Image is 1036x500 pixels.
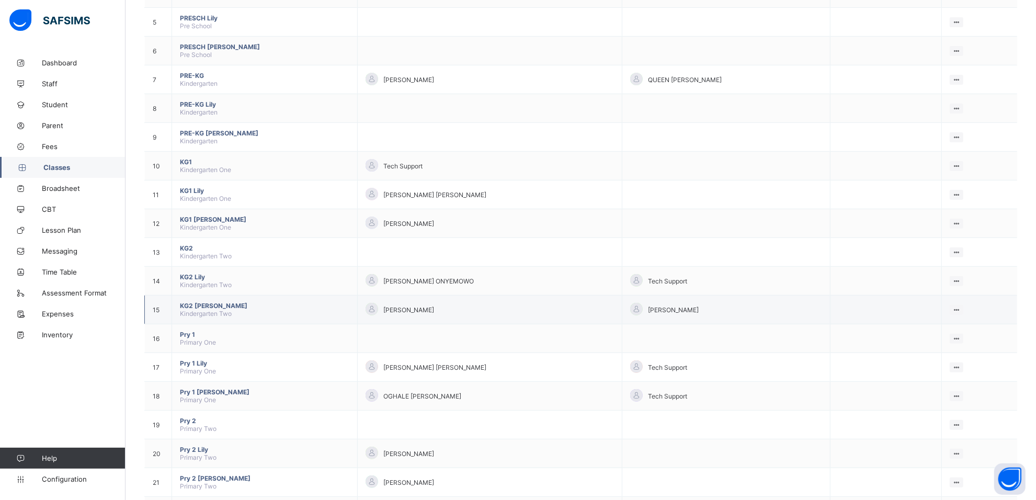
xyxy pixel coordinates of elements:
[180,137,218,145] span: Kindergarten
[42,100,126,109] span: Student
[145,94,172,123] td: 8
[180,100,349,108] span: PRE-KG Lily
[180,244,349,252] span: KG2
[145,8,172,37] td: 5
[180,22,212,30] span: Pre School
[145,382,172,411] td: 18
[145,238,172,267] td: 13
[994,463,1026,495] button: Open asap
[383,191,486,199] span: [PERSON_NAME] [PERSON_NAME]
[180,331,349,338] span: Pry 1
[383,76,434,84] span: [PERSON_NAME]
[180,195,231,202] span: Kindergarten One
[180,43,349,51] span: PRESCH [PERSON_NAME]
[42,268,126,276] span: Time Table
[180,215,349,223] span: KG1 [PERSON_NAME]
[180,446,349,453] span: Pry 2 Lily
[145,296,172,324] td: 15
[180,14,349,22] span: PRESCH Lily
[42,142,126,151] span: Fees
[180,453,217,461] span: Primary Two
[648,392,687,400] span: Tech Support
[383,277,474,285] span: [PERSON_NAME] ONYEMOWO
[648,363,687,371] span: Tech Support
[42,184,126,192] span: Broadsheet
[42,310,126,318] span: Expenses
[145,353,172,382] td: 17
[383,392,461,400] span: OGHALE [PERSON_NAME]
[145,468,172,497] td: 21
[42,454,125,462] span: Help
[383,306,434,314] span: [PERSON_NAME]
[42,79,126,88] span: Staff
[180,166,231,174] span: Kindergarten One
[9,9,90,31] img: safsims
[180,158,349,166] span: KG1
[383,450,434,458] span: [PERSON_NAME]
[180,252,232,260] span: Kindergarten Two
[42,205,126,213] span: CBT
[180,417,349,425] span: Pry 2
[145,37,172,65] td: 6
[180,474,349,482] span: Pry 2 [PERSON_NAME]
[43,163,126,172] span: Classes
[180,359,349,367] span: Pry 1 Lily
[180,72,349,79] span: PRE-KG
[180,129,349,137] span: PRE-KG [PERSON_NAME]
[180,396,216,404] span: Primary One
[180,187,349,195] span: KG1 Lily
[648,76,722,84] span: QUEEN [PERSON_NAME]
[42,121,126,130] span: Parent
[180,310,232,317] span: Kindergarten Two
[383,479,434,486] span: [PERSON_NAME]
[145,65,172,94] td: 7
[648,306,699,314] span: [PERSON_NAME]
[180,302,349,310] span: KG2 [PERSON_NAME]
[648,277,687,285] span: Tech Support
[180,273,349,281] span: KG2 Lily
[180,425,217,433] span: Primary Two
[180,388,349,396] span: Pry 1 [PERSON_NAME]
[180,281,232,289] span: Kindergarten Two
[42,226,126,234] span: Lesson Plan
[180,79,218,87] span: Kindergarten
[180,338,216,346] span: Primary One
[145,411,172,439] td: 19
[145,152,172,180] td: 10
[145,209,172,238] td: 12
[145,267,172,296] td: 14
[145,324,172,353] td: 16
[42,331,126,339] span: Inventory
[180,108,218,116] span: Kindergarten
[180,51,212,59] span: Pre School
[42,247,126,255] span: Messaging
[145,439,172,468] td: 20
[42,475,125,483] span: Configuration
[145,180,172,209] td: 11
[180,482,217,490] span: Primary Two
[383,220,434,228] span: [PERSON_NAME]
[42,59,126,67] span: Dashboard
[383,363,486,371] span: [PERSON_NAME] [PERSON_NAME]
[42,289,126,297] span: Assessment Format
[180,367,216,375] span: Primary One
[145,123,172,152] td: 9
[180,223,231,231] span: Kindergarten One
[383,162,423,170] span: Tech Support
